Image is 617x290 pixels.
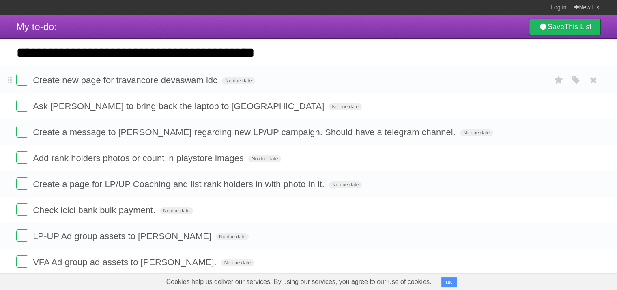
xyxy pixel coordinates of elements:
span: Create a message to [PERSON_NAME] regarding new LP/UP campaign. Should have a telegram channel. [33,127,458,137]
span: VFA Ad group ad assets to [PERSON_NAME]. [33,257,218,267]
label: Done [16,255,28,268]
label: Done [16,203,28,216]
span: No due date [248,155,281,162]
b: This List [564,23,591,31]
span: Create new page for travancore devaswam ldc [33,75,219,85]
button: OK [441,277,457,287]
span: No due date [460,129,493,136]
label: Done [16,177,28,190]
span: Ask [PERSON_NAME] to bring back the laptop to [GEOGRAPHIC_DATA] [33,101,326,111]
label: Done [16,74,28,86]
label: Done [16,229,28,242]
span: No due date [329,103,361,110]
label: Done [16,126,28,138]
label: Done [16,151,28,164]
span: Create a page for LP/UP Coaching and list rank holders in with photo in it. [33,179,327,189]
span: Add rank holders photos or count in playstore images [33,153,246,163]
span: Cookies help us deliver our services. By using our services, you agree to our use of cookies. [158,274,440,290]
span: No due date [160,207,193,214]
span: No due date [221,259,254,266]
span: Check icici bank bulk payment. [33,205,157,215]
span: No due date [329,181,362,188]
span: LP-UP Ad group assets to [PERSON_NAME] [33,231,213,241]
span: My to-do: [16,21,57,32]
span: No due date [222,77,255,84]
label: Star task [551,74,567,87]
span: No due date [216,233,249,240]
label: Done [16,100,28,112]
a: SaveThis List [529,19,601,35]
